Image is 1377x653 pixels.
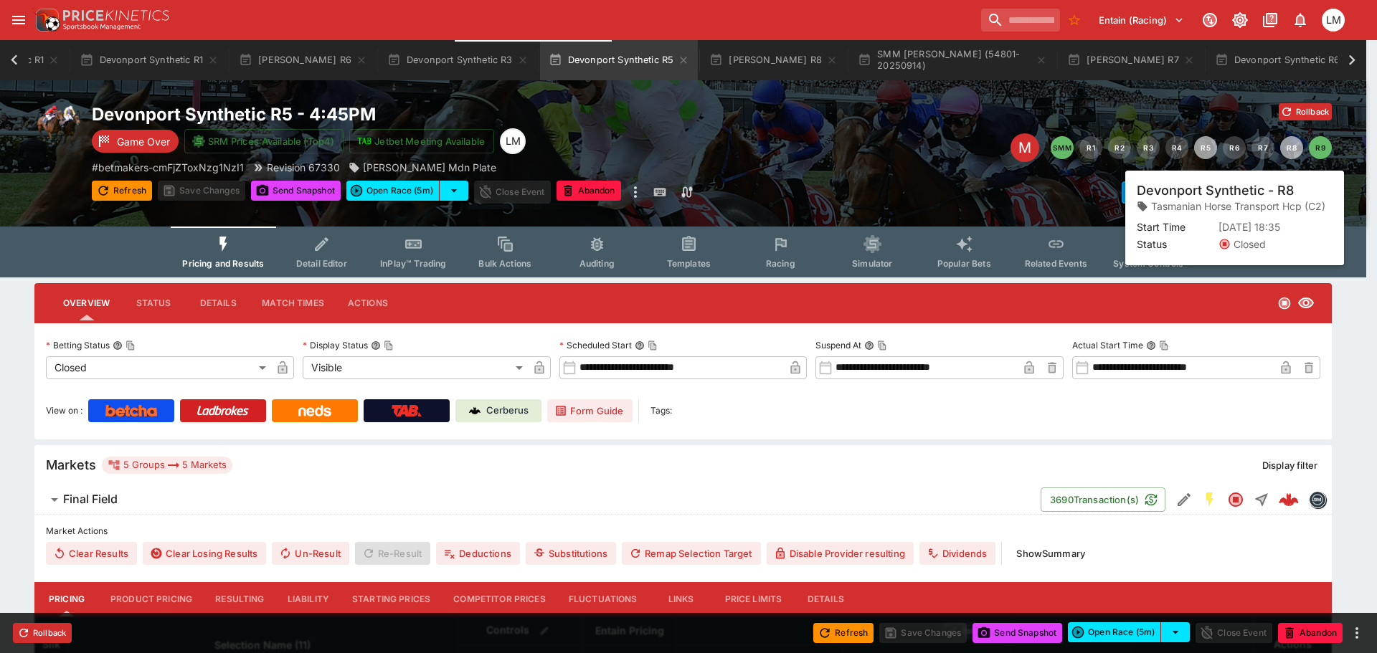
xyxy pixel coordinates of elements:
[442,582,557,616] button: Competitor Prices
[121,286,186,320] button: Status
[579,258,615,269] span: Auditing
[1011,133,1039,162] div: Edit Meeting
[1145,185,1184,200] p: Overtype
[500,128,526,154] div: Luigi Mollo
[766,258,795,269] span: Racing
[230,40,376,80] button: [PERSON_NAME] R6
[63,24,141,30] img: Sportsbook Management
[341,582,442,616] button: Starting Prices
[46,339,110,351] p: Betting Status
[557,183,621,197] span: Mark an event as closed and abandoned.
[1249,487,1274,513] button: Straight
[296,258,347,269] span: Detail Editor
[197,405,249,416] img: Ladbrokes
[46,520,1320,542] label: Market Actions
[349,160,496,175] div: Kevin Sharkie Mdn Plate
[1254,454,1326,477] button: Display filter
[1068,622,1161,642] button: Open Race (5m)
[649,582,714,616] button: Links
[1137,136,1160,159] button: R3
[877,340,887,351] button: Copy To Clipboard
[182,258,264,269] span: Pricing and Results
[1278,623,1343,643] button: Abandon
[1274,485,1303,514] a: e3654622-8f6a-4bd8-97d2-161a2f63f2f7
[767,542,914,565] button: Disable Provider resulting
[1206,40,1365,80] button: Devonport Synthetic R6
[1072,339,1143,351] p: Actual Start Time
[63,492,118,507] h6: Final Field
[92,160,244,175] p: Copy To Clipboard
[436,542,520,565] button: Deductions
[46,356,271,379] div: Closed
[1090,9,1193,32] button: Select Tenant
[1041,487,1165,512] button: 3690Transaction(s)
[1059,40,1203,80] button: [PERSON_NAME] R7
[973,623,1062,643] button: Send Snapshot
[852,258,892,269] span: Simulator
[469,405,481,416] img: Cerberus
[46,399,82,422] label: View on :
[1227,7,1253,33] button: Toggle light/dark mode
[1310,492,1325,507] img: betmakers
[71,40,227,80] button: Devonport Synthetic R1
[336,286,400,320] button: Actions
[1277,296,1292,310] svg: Closed
[622,542,761,565] button: Remap Selection Target
[1159,340,1169,351] button: Copy To Clipboard
[1063,9,1086,32] button: No Bookmarks
[184,129,344,153] button: SRM Prices Available (Top4)
[1309,491,1326,508] div: betmakers
[1213,185,1250,200] p: Override
[981,9,1060,32] input: search
[379,40,537,80] button: Devonport Synthetic R3
[1297,295,1315,312] svg: Visible
[440,181,468,201] button: select merge strategy
[701,40,846,80] button: [PERSON_NAME] R8
[46,457,96,473] h5: Markets
[1197,487,1223,513] button: SGM Enabled
[627,181,644,204] button: more
[346,181,468,201] div: split button
[1309,136,1332,159] button: R9
[1257,7,1283,33] button: Documentation
[34,582,99,616] button: Pricing
[251,181,341,201] button: Send Snapshot
[648,340,658,351] button: Copy To Clipboard
[52,286,121,320] button: Overview
[298,405,331,416] img: Neds
[392,405,422,416] img: TabNZ
[99,582,204,616] button: Product Pricing
[1171,487,1197,513] button: Edit Detail
[1223,136,1246,159] button: R6
[105,405,157,416] img: Betcha
[1278,624,1343,639] span: Mark an event as closed and abandoned.
[793,582,858,616] button: Details
[1317,4,1349,36] button: Luigi Mollo
[6,7,32,33] button: open drawer
[63,10,169,21] img: PriceKinetics
[486,404,529,418] p: Cerberus
[1280,185,1325,200] p: Auto-Save
[272,542,349,565] button: Un-Result
[384,340,394,351] button: Copy To Clipboard
[1287,7,1313,33] button: Notifications
[171,227,1195,277] div: Event type filters
[1279,103,1332,120] button: Rollback
[1051,136,1332,159] nav: pagination navigation
[1197,7,1223,33] button: Connected to PK
[1113,258,1183,269] span: System Controls
[34,103,80,149] img: horse_racing.png
[557,181,621,201] button: Abandon
[355,542,430,565] span: Re-Result
[1025,258,1087,269] span: Related Events
[1348,624,1366,642] button: more
[1280,136,1303,159] button: R8
[380,258,446,269] span: InPlay™ Trading
[357,134,372,148] img: jetbet-logo.svg
[1251,136,1274,159] button: R7
[478,258,531,269] span: Bulk Actions
[1068,622,1190,642] div: split button
[303,339,368,351] p: Display Status
[1161,622,1190,642] button: select merge strategy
